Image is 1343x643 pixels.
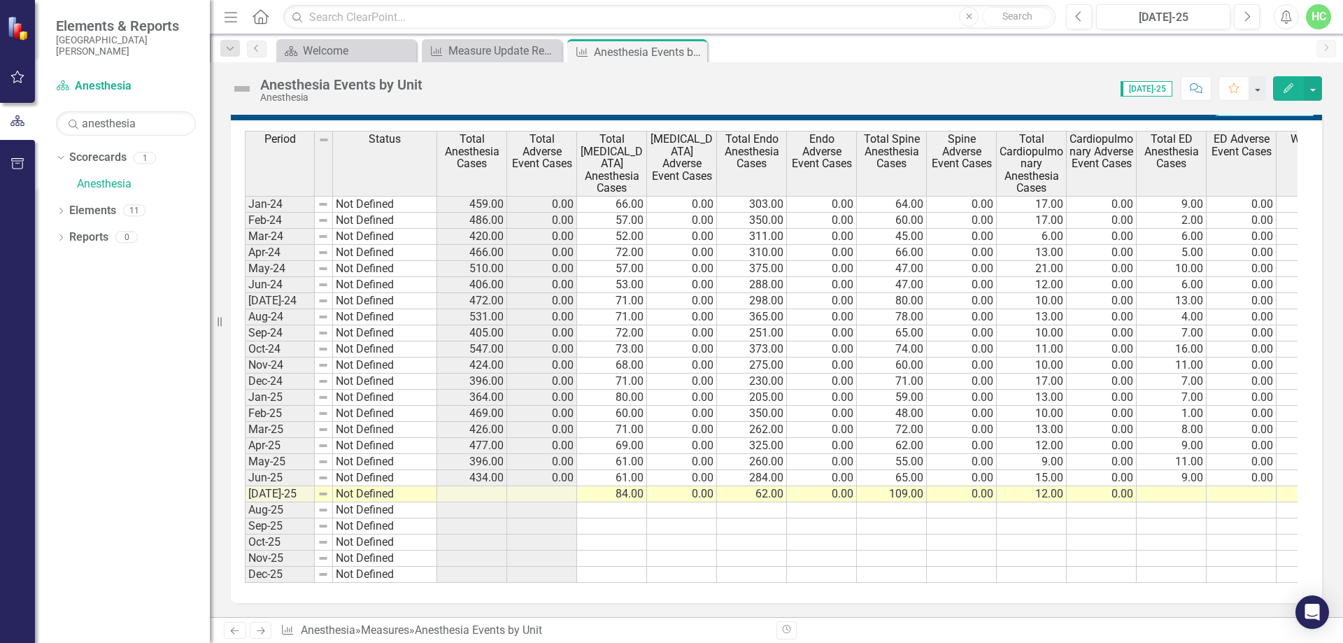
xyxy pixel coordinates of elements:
[997,245,1067,261] td: 13.00
[1207,261,1277,277] td: 0.00
[997,470,1067,486] td: 15.00
[318,263,329,274] img: 8DAGhfEEPCf229AAAAAElFTkSuQmCC
[318,311,329,323] img: 8DAGhfEEPCf229AAAAAElFTkSuQmCC
[1137,341,1207,358] td: 16.00
[927,406,997,422] td: 0.00
[231,78,253,100] img: Not Defined
[717,438,787,454] td: 325.00
[997,277,1067,293] td: 12.00
[997,213,1067,229] td: 17.00
[577,358,647,374] td: 68.00
[1067,390,1137,406] td: 0.00
[857,293,927,309] td: 80.00
[717,470,787,486] td: 284.00
[717,406,787,422] td: 350.00
[927,486,997,502] td: 0.00
[647,341,717,358] td: 0.00
[1137,277,1207,293] td: 6.00
[787,213,857,229] td: 0.00
[437,213,507,229] td: 486.00
[577,470,647,486] td: 61.00
[56,78,196,94] a: Anesthesia
[1067,358,1137,374] td: 0.00
[69,203,116,219] a: Elements
[425,42,558,59] a: Measure Update Report
[318,215,329,226] img: 8DAGhfEEPCf229AAAAAElFTkSuQmCC
[647,213,717,229] td: 0.00
[333,293,437,309] td: Not Defined
[507,261,577,277] td: 0.00
[717,213,787,229] td: 350.00
[1067,341,1137,358] td: 0.00
[437,341,507,358] td: 547.00
[857,245,927,261] td: 66.00
[787,390,857,406] td: 0.00
[857,422,927,438] td: 72.00
[318,247,329,258] img: 8DAGhfEEPCf229AAAAAElFTkSuQmCC
[927,341,997,358] td: 0.00
[927,261,997,277] td: 0.00
[1137,325,1207,341] td: 7.00
[1067,213,1137,229] td: 0.00
[927,213,997,229] td: 0.00
[647,277,717,293] td: 0.00
[647,196,717,213] td: 0.00
[787,406,857,422] td: 0.00
[857,374,927,390] td: 71.00
[507,277,577,293] td: 0.00
[857,325,927,341] td: 65.00
[927,422,997,438] td: 0.00
[1137,454,1207,470] td: 11.00
[577,454,647,470] td: 61.00
[245,213,315,229] td: Feb-24
[857,261,927,277] td: 47.00
[333,454,437,470] td: Not Defined
[1067,325,1137,341] td: 0.00
[1137,406,1207,422] td: 1.00
[260,92,422,103] div: Anesthesia
[927,309,997,325] td: 0.00
[1207,454,1277,470] td: 0.00
[997,454,1067,470] td: 9.00
[647,422,717,438] td: 0.00
[245,422,315,438] td: Mar-25
[927,277,997,293] td: 0.00
[318,440,329,451] img: 8DAGhfEEPCf229AAAAAElFTkSuQmCC
[318,327,329,339] img: 8DAGhfEEPCf229AAAAAElFTkSuQmCC
[927,470,997,486] td: 0.00
[507,390,577,406] td: 0.00
[1067,309,1137,325] td: 0.00
[717,358,787,374] td: 275.00
[997,293,1067,309] td: 10.00
[1207,213,1277,229] td: 0.00
[437,374,507,390] td: 396.00
[437,196,507,213] td: 459.00
[927,374,997,390] td: 0.00
[647,358,717,374] td: 0.00
[647,261,717,277] td: 0.00
[437,325,507,341] td: 405.00
[1207,341,1277,358] td: 0.00
[1306,4,1331,29] button: HC
[318,295,329,306] img: 8DAGhfEEPCf229AAAAAElFTkSuQmCC
[577,438,647,454] td: 69.00
[333,261,437,277] td: Not Defined
[1207,245,1277,261] td: 0.00
[1207,406,1277,422] td: 0.00
[333,341,437,358] td: Not Defined
[437,277,507,293] td: 406.00
[333,390,437,406] td: Not Defined
[787,245,857,261] td: 0.00
[318,344,329,355] img: 8DAGhfEEPCf229AAAAAElFTkSuQmCC
[577,422,647,438] td: 71.00
[333,438,437,454] td: Not Defined
[787,470,857,486] td: 0.00
[647,293,717,309] td: 0.00
[857,196,927,213] td: 64.00
[437,438,507,454] td: 477.00
[717,422,787,438] td: 262.00
[577,293,647,309] td: 71.00
[577,374,647,390] td: 71.00
[927,325,997,341] td: 0.00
